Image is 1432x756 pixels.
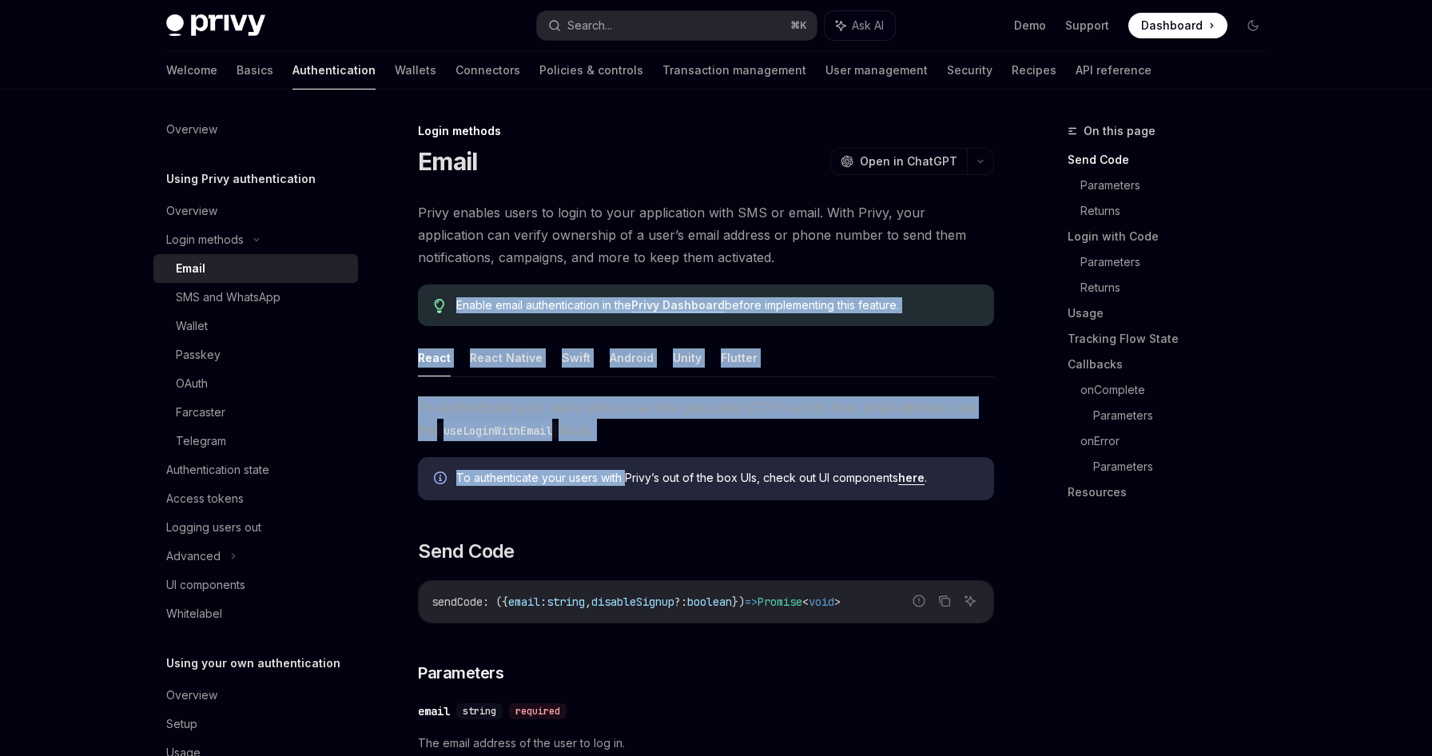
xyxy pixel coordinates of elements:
img: dark logo [166,14,265,37]
span: }) [732,595,745,609]
div: Overview [166,201,217,221]
div: Overview [166,686,217,705]
span: email [508,595,540,609]
div: Setup [166,714,197,734]
a: Usage [1068,300,1279,326]
a: Wallets [395,51,436,90]
div: required [509,703,567,719]
div: UI components [166,575,245,595]
button: Ask AI [825,11,895,40]
span: string [547,595,585,609]
button: React Native [470,339,543,376]
span: To authenticate your users with Privy’s out of the box UIs, check out UI components . [456,470,978,486]
span: On this page [1084,121,1156,141]
div: Authentication state [166,460,269,479]
span: To authenticate your users with a one-time passcode (OTP) sent to their email address, use the hook. [418,396,994,441]
div: Passkey [176,345,221,364]
a: Login with Code [1068,224,1279,249]
button: Android [610,339,654,376]
span: boolean [687,595,732,609]
div: email [418,703,450,719]
code: useLoginWithEmail [437,422,559,440]
a: onError [1080,428,1279,454]
span: Open in ChatGPT [860,153,957,169]
a: Connectors [455,51,520,90]
div: Telegram [176,432,226,451]
a: API reference [1076,51,1152,90]
span: : ({ [483,595,508,609]
a: Transaction management [662,51,806,90]
a: SMS and WhatsApp [153,283,358,312]
span: ⌘ K [790,19,807,32]
a: Callbacks [1068,352,1279,377]
button: Ask AI [960,591,981,611]
button: Swift [562,339,591,376]
a: Parameters [1080,173,1279,198]
a: Demo [1014,18,1046,34]
a: Access tokens [153,484,358,513]
h5: Using your own authentication [166,654,340,673]
button: Toggle dark mode [1240,13,1266,38]
svg: Info [434,472,450,487]
a: Email [153,254,358,283]
div: Farcaster [176,403,225,422]
button: Copy the contents from the code block [934,591,955,611]
span: disableSignup [591,595,674,609]
a: Security [947,51,992,90]
a: Parameters [1093,454,1279,479]
a: OAuth [153,369,358,398]
a: Resources [1068,479,1279,505]
button: Unity [673,339,702,376]
span: : [540,595,547,609]
a: Recipes [1012,51,1056,90]
span: , [585,595,591,609]
h1: Email [418,147,477,176]
a: Policies & controls [539,51,643,90]
span: Promise [758,595,802,609]
div: Wallet [176,316,208,336]
div: Whitelabel [166,604,222,623]
a: Passkey [153,340,358,369]
div: OAuth [176,374,208,393]
div: Login methods [166,230,244,249]
div: Advanced [166,547,221,566]
button: Flutter [721,339,758,376]
span: Ask AI [852,18,884,34]
button: React [418,339,451,376]
h5: Using Privy authentication [166,169,316,189]
div: Overview [166,120,217,139]
a: Tracking Flow State [1068,326,1279,352]
div: Logging users out [166,518,261,537]
a: Support [1065,18,1109,34]
a: Parameters [1080,249,1279,275]
span: Send Code [418,539,515,564]
span: Enable email authentication in the before implementing this feature. [456,297,978,313]
a: Privy Dashboard [631,298,725,312]
a: Authentication state [153,456,358,484]
span: => [745,595,758,609]
span: Privy enables users to login to your application with SMS or email. With Privy, your application ... [418,201,994,269]
a: Farcaster [153,398,358,427]
a: here [898,471,925,485]
a: User management [825,51,928,90]
a: onComplete [1080,377,1279,403]
span: Parameters [418,662,503,684]
a: Dashboard [1128,13,1227,38]
a: Telegram [153,427,358,456]
a: UI components [153,571,358,599]
div: Login methods [418,123,994,139]
a: Wallet [153,312,358,340]
span: < [802,595,809,609]
button: Report incorrect code [909,591,929,611]
button: Search...⌘K [537,11,817,40]
span: Dashboard [1141,18,1203,34]
div: SMS and WhatsApp [176,288,280,307]
svg: Tip [434,299,445,313]
div: Search... [567,16,612,35]
span: void [809,595,834,609]
a: Overview [153,681,358,710]
div: Email [176,259,205,278]
a: Parameters [1093,403,1279,428]
a: Send Code [1068,147,1279,173]
a: Returns [1080,198,1279,224]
